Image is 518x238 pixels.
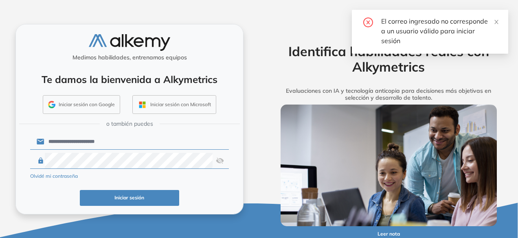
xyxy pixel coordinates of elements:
div: Widget de chat [371,144,518,238]
button: Olvidé mi contraseña [30,172,78,180]
button: Iniciar sesión [80,190,179,206]
img: logo-alkemy [89,34,170,51]
span: o también puedes [106,120,153,128]
img: GMAIL_ICON [48,101,55,108]
img: OUTLOOK_ICON [138,100,147,109]
h4: Te damos la bienvenida a Alkymetrics [26,74,233,85]
span: close-circle [363,16,373,27]
img: asd [216,153,224,168]
button: Iniciar sesión con Google [43,95,120,114]
h2: Identifica habilidades reales con Alkymetrics [268,44,509,75]
span: close [494,19,499,25]
div: El correo ingresado no corresponde a un usuario válido para iniciar sesión [381,16,498,46]
button: Iniciar sesión con Microsoft [132,95,216,114]
h5: Medimos habilidades, entrenamos equipos [19,54,240,61]
img: img-more-info [281,105,497,226]
iframe: Chat Widget [371,144,518,238]
h5: Evaluaciones con IA y tecnología anticopia para decisiones más objetivas en selección y desarroll... [268,87,509,101]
